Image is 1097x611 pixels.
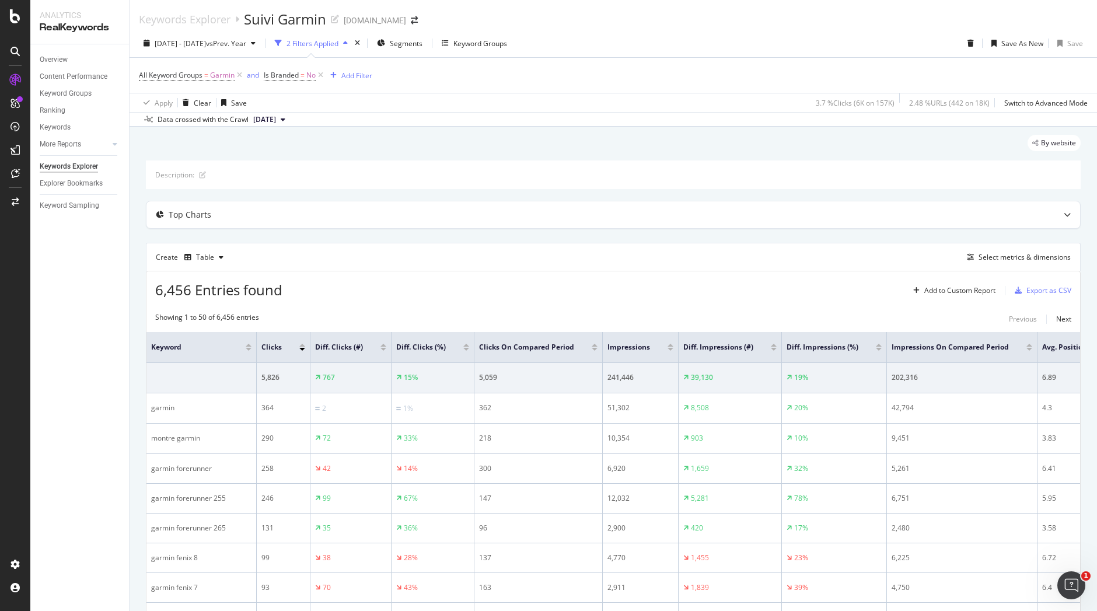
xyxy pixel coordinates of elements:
[139,13,230,26] div: Keywords Explorer
[261,553,305,563] div: 99
[326,68,372,82] button: Add Filter
[404,523,418,533] div: 36%
[40,9,120,21] div: Analytics
[287,39,338,48] div: 2 Filters Applied
[1056,314,1071,324] div: Next
[253,114,276,125] span: 2025 Sep. 28th
[261,523,305,533] div: 131
[40,200,99,212] div: Keyword Sampling
[151,493,251,504] div: garmin forerunner 255
[396,407,401,410] img: Equal
[1000,93,1088,112] button: Switch to Advanced Mode
[479,372,598,383] div: 5,059
[40,160,98,173] div: Keywords Explorer
[261,403,305,413] div: 364
[40,21,120,34] div: RealKeywords
[479,342,574,352] span: Clicks On Compared Period
[1009,314,1037,324] div: Previous
[155,312,259,326] div: Showing 1 to 50 of 6,456 entries
[264,70,299,80] span: Is Branded
[691,372,713,383] div: 39,130
[794,463,808,474] div: 32%
[691,433,703,444] div: 903
[1001,39,1043,48] div: Save As New
[151,463,251,474] div: garmin forerunner
[1057,571,1085,599] iframe: Intercom live chat
[962,250,1071,264] button: Select metrics & dimensions
[909,281,995,300] button: Add to Custom Report
[261,433,305,444] div: 290
[816,98,895,108] div: 3.7 % Clicks ( 6K on 157K )
[249,113,290,127] button: [DATE]
[155,170,194,180] div: Description:
[607,342,650,352] span: Impressions
[178,93,211,112] button: Clear
[479,493,598,504] div: 147
[607,523,673,533] div: 2,900
[1081,571,1091,581] span: 1
[404,582,418,593] div: 43%
[794,403,808,413] div: 20%
[247,70,259,80] div: and
[794,582,808,593] div: 39%
[437,34,512,53] button: Keyword Groups
[892,493,1032,504] div: 6,751
[216,93,247,112] button: Save
[40,71,107,83] div: Content Performance
[691,403,709,413] div: 8,508
[151,433,251,444] div: montre garmin
[1028,135,1081,151] div: legacy label
[479,463,598,474] div: 300
[396,342,446,352] span: Diff. Clicks (%)
[151,403,251,413] div: garmin
[261,582,305,593] div: 93
[206,39,246,48] span: vs Prev. Year
[372,34,427,53] button: Segments
[323,582,331,593] div: 70
[40,104,121,117] a: Ranking
[210,67,235,83] span: Garmin
[40,177,103,190] div: Explorer Bookmarks
[156,248,228,267] div: Create
[204,70,208,80] span: =
[1067,39,1083,48] div: Save
[323,493,331,504] div: 99
[607,493,673,504] div: 12,032
[155,98,173,108] div: Apply
[607,553,673,563] div: 4,770
[139,70,202,80] span: All Keyword Groups
[301,70,305,80] span: =
[261,342,282,352] span: Clicks
[1056,312,1071,326] button: Next
[194,98,211,108] div: Clear
[40,138,81,151] div: More Reports
[404,433,418,444] div: 33%
[151,523,251,533] div: garmin forerunner 265
[892,463,1032,474] div: 5,261
[794,433,808,444] div: 10%
[323,553,331,563] div: 38
[40,121,71,134] div: Keywords
[231,98,247,108] div: Save
[479,523,598,533] div: 96
[390,39,422,48] span: Segments
[691,493,709,504] div: 5,281
[892,553,1032,563] div: 6,225
[794,493,808,504] div: 78%
[479,553,598,563] div: 137
[479,582,598,593] div: 163
[247,69,259,81] button: and
[979,252,1071,262] div: Select metrics & dimensions
[403,403,413,414] div: 1%
[40,138,109,151] a: More Reports
[794,553,808,563] div: 23%
[892,523,1032,533] div: 2,480
[453,39,507,48] div: Keyword Groups
[261,493,305,504] div: 246
[270,34,352,53] button: 2 Filters Applied
[691,582,709,593] div: 1,839
[683,342,753,352] span: Diff. Impressions (#)
[158,114,249,125] div: Data crossed with the Crawl
[323,463,331,474] div: 42
[404,463,418,474] div: 14%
